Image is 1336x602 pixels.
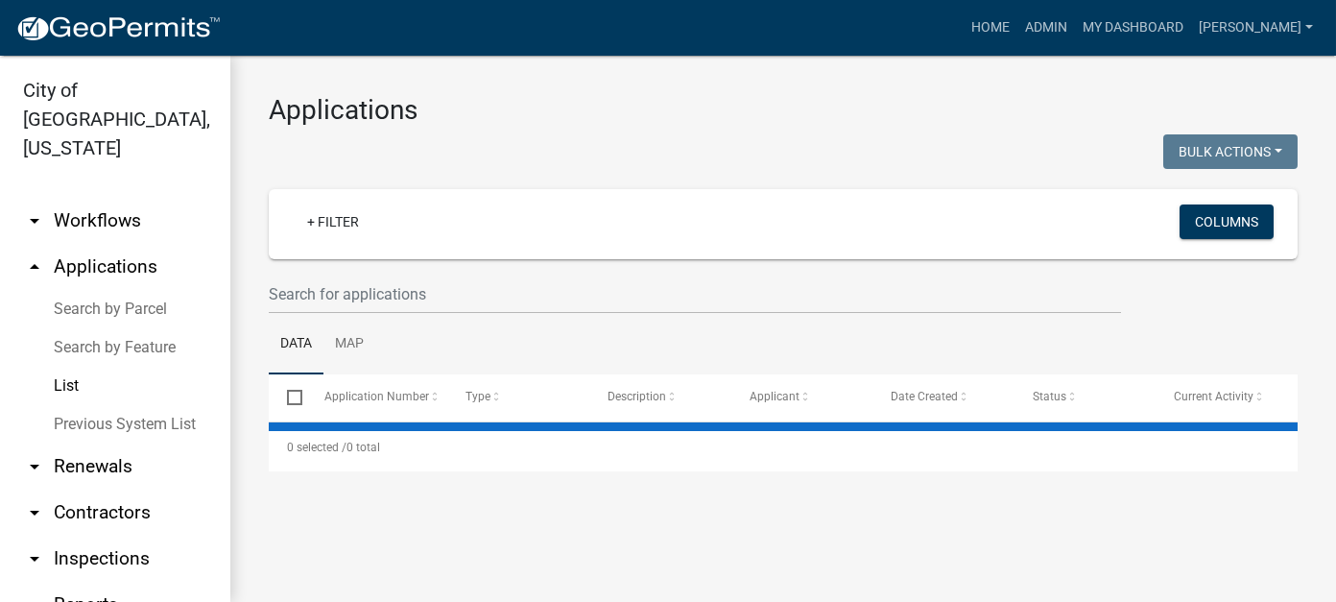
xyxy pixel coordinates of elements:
[589,374,731,421] datatable-header-cell: Description
[730,374,872,421] datatable-header-cell: Applicant
[23,255,46,278] i: arrow_drop_up
[608,390,666,403] span: Description
[1014,374,1157,421] datatable-header-cell: Status
[305,374,447,421] datatable-header-cell: Application Number
[465,390,490,403] span: Type
[269,314,323,375] a: Data
[1033,390,1066,403] span: Status
[1163,134,1298,169] button: Bulk Actions
[23,547,46,570] i: arrow_drop_down
[269,423,1298,471] div: 0 total
[872,374,1014,421] datatable-header-cell: Date Created
[964,10,1017,46] a: Home
[1017,10,1075,46] a: Admin
[323,314,375,375] a: Map
[269,94,1298,127] h3: Applications
[1191,10,1321,46] a: [PERSON_NAME]
[292,205,374,239] a: + Filter
[269,275,1121,314] input: Search for applications
[269,374,305,421] datatable-header-cell: Select
[891,390,958,403] span: Date Created
[447,374,589,421] datatable-header-cell: Type
[1075,10,1191,46] a: My Dashboard
[23,501,46,524] i: arrow_drop_down
[750,390,799,403] span: Applicant
[324,390,429,403] span: Application Number
[23,209,46,232] i: arrow_drop_down
[287,441,346,454] span: 0 selected /
[1175,390,1254,403] span: Current Activity
[23,455,46,478] i: arrow_drop_down
[1156,374,1298,421] datatable-header-cell: Current Activity
[1180,205,1274,239] button: Columns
